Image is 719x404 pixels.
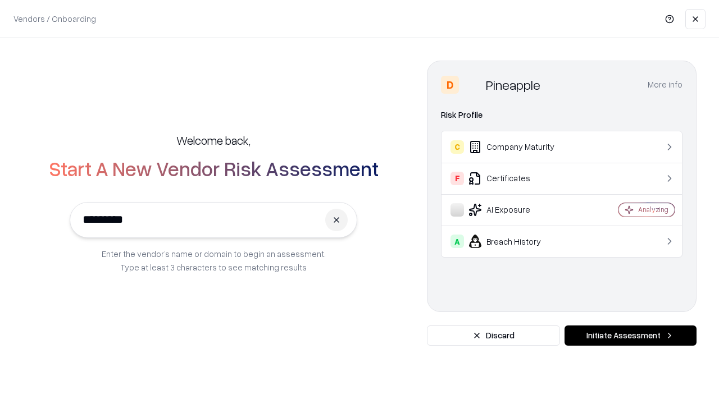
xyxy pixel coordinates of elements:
[102,247,326,274] p: Enter the vendor’s name or domain to begin an assessment. Type at least 3 characters to see match...
[450,172,464,185] div: F
[450,140,464,154] div: C
[176,132,251,148] h5: Welcome back,
[450,235,464,248] div: A
[49,157,379,180] h2: Start A New Vendor Risk Assessment
[463,76,481,94] img: Pineapple
[441,76,459,94] div: D
[450,235,585,248] div: Breach History
[13,13,96,25] p: Vendors / Onboarding
[638,205,668,214] div: Analyzing
[648,75,682,95] button: More info
[450,203,585,217] div: AI Exposure
[565,325,697,346] button: Initiate Assessment
[486,76,540,94] div: Pineapple
[441,108,682,122] div: Risk Profile
[450,140,585,154] div: Company Maturity
[450,172,585,185] div: Certificates
[427,325,560,346] button: Discard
